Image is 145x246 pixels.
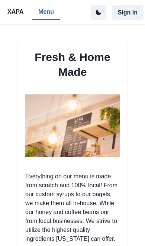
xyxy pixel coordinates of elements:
p: XAPA [7,7,23,16]
button: Sign in [112,5,144,20]
button: active dark theme mode [91,5,106,20]
img: menu bilboard [25,94,120,157]
p: Everything on our menu is made from scratch and 100% local! From our custom syrups to our bagels,... [25,172,120,243]
p: Menu [38,7,54,16]
h2: Fresh & Home Made [25,50,120,80]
